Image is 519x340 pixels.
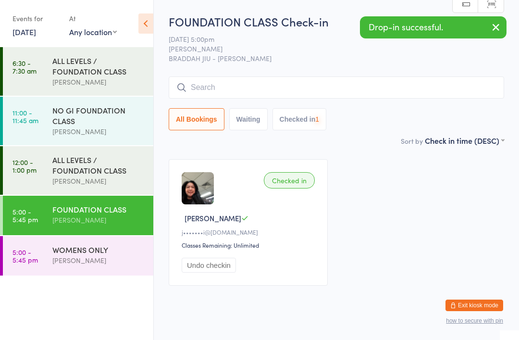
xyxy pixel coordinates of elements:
a: 5:00 -5:45 pmWOMENS ONLY[PERSON_NAME] [3,236,153,276]
div: [PERSON_NAME] [52,76,145,88]
div: Drop-in successful. [360,16,507,38]
button: Waiting [229,108,268,130]
a: [DATE] [12,26,36,37]
time: 5:00 - 5:45 pm [12,208,38,223]
div: j•••••••i@[DOMAIN_NAME] [182,228,318,236]
div: FOUNDATION CLASS [52,204,145,214]
span: [PERSON_NAME] [185,213,241,223]
div: [PERSON_NAME] [52,126,145,137]
button: how to secure with pin [446,317,503,324]
a: 5:00 -5:45 pmFOUNDATION CLASS[PERSON_NAME] [3,196,153,235]
span: [DATE] 5:00pm [169,34,489,44]
div: [PERSON_NAME] [52,214,145,226]
button: Exit kiosk mode [445,300,503,311]
div: At [69,11,117,26]
div: [PERSON_NAME] [52,255,145,266]
button: All Bookings [169,108,224,130]
div: Events for [12,11,60,26]
input: Search [169,76,504,99]
a: 11:00 -11:45 amNO GI FOUNDATION CLASS[PERSON_NAME] [3,97,153,145]
div: Classes Remaining: Unlimited [182,241,318,249]
div: NO GI FOUNDATION CLASS [52,105,145,126]
img: image1725434894.png [182,172,214,204]
h2: FOUNDATION CLASS Check-in [169,13,504,29]
div: ALL LEVELS / FOUNDATION CLASS [52,154,145,176]
a: 12:00 -1:00 pmALL LEVELS / FOUNDATION CLASS[PERSON_NAME] [3,146,153,195]
div: Check in time (DESC) [425,135,504,146]
time: 5:00 - 5:45 pm [12,248,38,264]
a: 6:30 -7:30 amALL LEVELS / FOUNDATION CLASS[PERSON_NAME] [3,47,153,96]
div: Checked in [264,172,315,189]
div: 1 [315,115,319,123]
button: Undo checkin [182,258,236,273]
div: [PERSON_NAME] [52,176,145,187]
label: Sort by [401,136,423,146]
span: [PERSON_NAME] [169,44,489,53]
div: ALL LEVELS / FOUNDATION CLASS [52,55,145,76]
time: 12:00 - 1:00 pm [12,158,37,174]
div: Any location [69,26,117,37]
span: BRADDAH JIU - [PERSON_NAME] [169,53,504,63]
div: WOMENS ONLY [52,244,145,255]
time: 11:00 - 11:45 am [12,109,38,124]
button: Checked in1 [272,108,327,130]
time: 6:30 - 7:30 am [12,59,37,75]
